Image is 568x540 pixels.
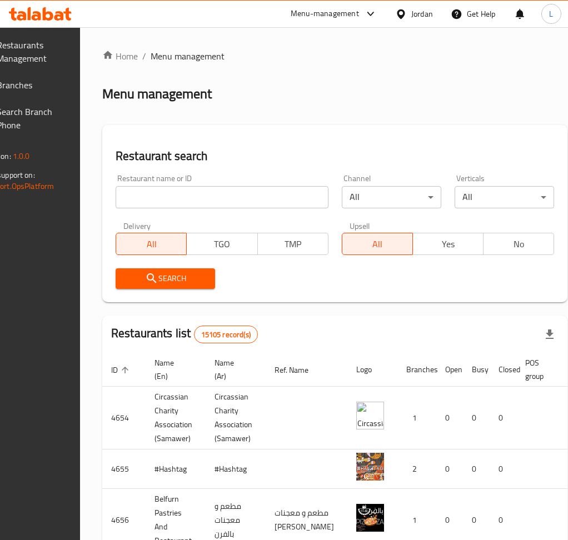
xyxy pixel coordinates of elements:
img: #Hashtag [356,453,384,481]
div: Total records count [194,326,258,343]
h2: Restaurants list [111,325,258,343]
span: 15105 record(s) [195,329,257,340]
th: Busy [463,353,490,387]
button: TMP [257,233,328,255]
td: 0 [436,449,463,489]
th: Logo [347,353,397,387]
span: All [121,236,182,252]
td: 0 [436,387,463,449]
td: ​Circassian ​Charity ​Association​ (Samawer) [146,387,206,449]
th: Open [436,353,463,387]
span: Ref. Name [275,363,323,377]
td: 4654 [102,387,146,449]
div: All [455,186,554,208]
td: 0 [463,387,490,449]
img: Belfurn Pastries And Restaurant [356,504,384,532]
span: 1.0.0 [13,149,30,163]
span: Name (Ar) [215,356,252,383]
span: Search [124,272,206,286]
td: ​Circassian ​Charity ​Association​ (Samawer) [206,387,266,449]
button: All [342,233,413,255]
div: Menu-management [291,7,359,21]
span: All [347,236,408,252]
span: ID [111,363,132,377]
span: TMP [262,236,324,252]
input: Search for restaurant name or ID.. [116,186,328,208]
td: 0 [490,387,516,449]
span: Yes [417,236,479,252]
div: Export file [536,321,563,348]
th: Branches [397,353,436,387]
span: TGO [191,236,253,252]
td: 0 [463,449,490,489]
span: L [549,8,553,20]
td: #Hashtag [146,449,206,489]
span: POS group [525,356,558,383]
h2: Restaurant search [116,148,554,164]
nav: breadcrumb [102,49,567,63]
label: Delivery [123,222,151,229]
span: Name (En) [155,356,192,383]
button: All [116,233,187,255]
td: 2 [397,449,436,489]
h2: Menu management [102,85,212,103]
td: 4655 [102,449,146,489]
button: TGO [186,233,257,255]
li: / [142,49,146,63]
td: 1 [397,387,436,449]
a: Home [102,49,138,63]
th: Closed [490,353,516,387]
div: Jordan [411,8,433,20]
span: Menu management [151,49,225,63]
button: Yes [412,233,484,255]
td: #Hashtag [206,449,266,489]
span: No [488,236,550,252]
img: ​Circassian ​Charity ​Association​ (Samawer) [356,402,384,429]
label: Upsell [350,222,370,229]
td: 0 [490,449,516,489]
div: All [342,186,441,208]
button: No [483,233,554,255]
button: Search [116,268,215,289]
